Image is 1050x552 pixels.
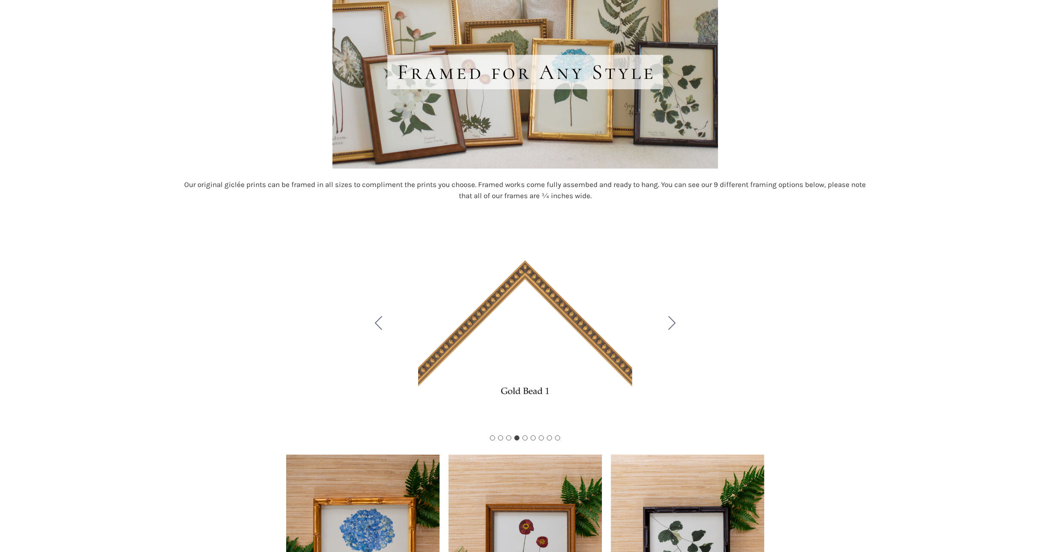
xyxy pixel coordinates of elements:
[498,435,503,440] button: Go to slide 2
[661,287,683,359] button: Go to slide 5
[547,435,552,440] button: Go to slide 8
[531,435,536,440] button: Go to slide 6
[555,435,560,440] button: Go to slide 9
[523,435,528,440] button: Go to slide 5
[179,179,871,201] p: Our original giclée prints can be framed in all sizes to compliment the prints you choose. Framed...
[539,435,544,440] button: Go to slide 7
[367,287,389,359] button: Go to slide 3
[490,435,495,440] button: Go to slide 1
[506,435,512,440] button: Go to slide 3
[515,435,520,440] button: Go to slide 4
